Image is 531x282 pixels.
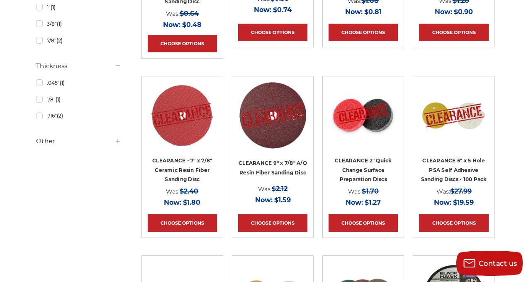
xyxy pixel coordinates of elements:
img: CLEARANCE 2" Quick Change Surface Preparation Discs [330,82,397,149]
span: $2.12 [272,185,287,193]
a: Choose Options [238,214,307,232]
span: (2) [56,37,63,44]
span: $2.40 [180,187,198,195]
span: (2) [57,113,63,119]
img: CLEARANCE 9" x 7/8" Aluminum Oxide Resin Fiber Disc [239,82,306,149]
a: CLEARANCE 5" x 5 Hole PSA Self Adhesive Sanding Discs - 100 Pack [419,82,488,152]
a: CLEARANCE - 7" x 7/8" Ceramic Resin Fiber Sanding Disc [148,82,217,152]
span: $0.90 [454,8,473,16]
a: Choose Options [148,214,217,232]
a: Choose Options [329,214,398,232]
span: Now: [164,199,181,206]
div: Was: [238,183,307,194]
span: (1) [60,80,65,86]
span: $1.80 [183,199,200,206]
span: $1.70 [362,187,379,195]
span: (1) [56,96,61,103]
span: Now: [434,199,451,206]
span: $0.64 [180,10,199,17]
img: CLEARANCE - 7" x 7/8" Ceramic Resin Fiber Sanding Disc [149,82,215,149]
div: Was: [419,186,488,197]
a: Choose Options [329,24,398,41]
div: Was: [148,186,217,197]
h5: Other [36,136,121,146]
span: Contact us [479,260,517,267]
span: (1) [57,21,62,27]
div: Was: [148,8,217,19]
span: $1.27 [365,199,381,206]
a: 1/8" [36,92,121,107]
a: CLEARANCE - 7" x 7/8" Ceramic Resin Fiber Sanding Disc [152,157,212,182]
a: CLEARANCE 5" x 5 Hole PSA Self Adhesive Sanding Discs - 100 Pack [421,157,487,182]
span: $27.99 [450,187,472,195]
span: $1.59 [274,196,291,204]
a: 3/8" [36,17,121,31]
a: .045" [36,76,121,90]
a: Choose Options [238,24,307,41]
span: Now: [435,8,452,16]
a: CLEARANCE 9" x 7/8" Aluminum Oxide Resin Fiber Disc [238,82,307,152]
a: 7/8" [36,33,121,48]
span: Now: [255,196,273,204]
span: (1) [51,4,56,10]
h5: Thickness [36,61,121,71]
span: Now: [163,21,180,29]
a: 1/16" [36,108,121,123]
span: Now: [254,6,271,14]
span: Now: [345,8,363,16]
span: $0.48 [182,21,202,29]
a: CLEARANCE 2" Quick Change Surface Preparation Discs [329,82,398,152]
a: Choose Options [148,35,217,52]
span: $0.74 [273,6,292,14]
a: Choose Options [419,24,488,41]
img: CLEARANCE 5" x 5 Hole PSA Self Adhesive Sanding Discs - 100 Pack [421,82,487,149]
button: Contact us [456,251,523,276]
div: Was: [329,186,398,197]
a: Choose Options [419,214,488,232]
span: Now: [346,199,363,206]
a: CLEARANCE 2" Quick Change Surface Preparation Discs [335,157,392,182]
span: $0.81 [364,8,382,16]
span: $19.59 [453,199,474,206]
a: CLEARANCE 9" x 7/8" A/O Resin Fiber Sanding Disc [239,160,307,176]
